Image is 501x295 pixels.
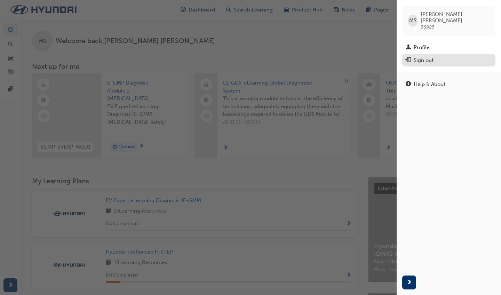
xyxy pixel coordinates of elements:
[402,78,495,91] a: Help & About
[477,271,494,288] iframe: Intercom live chat
[402,41,495,54] a: Profile
[402,54,495,67] button: Sign out
[414,56,434,64] div: Sign out
[414,43,429,51] div: Profile
[421,24,435,30] span: 36925
[406,57,411,64] span: exit-icon
[406,81,411,88] span: info-icon
[409,17,416,25] span: MS
[421,11,490,24] span: [PERSON_NAME] [PERSON_NAME]
[414,80,445,88] div: Help & About
[407,278,412,287] span: next-icon
[406,45,411,51] span: man-icon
